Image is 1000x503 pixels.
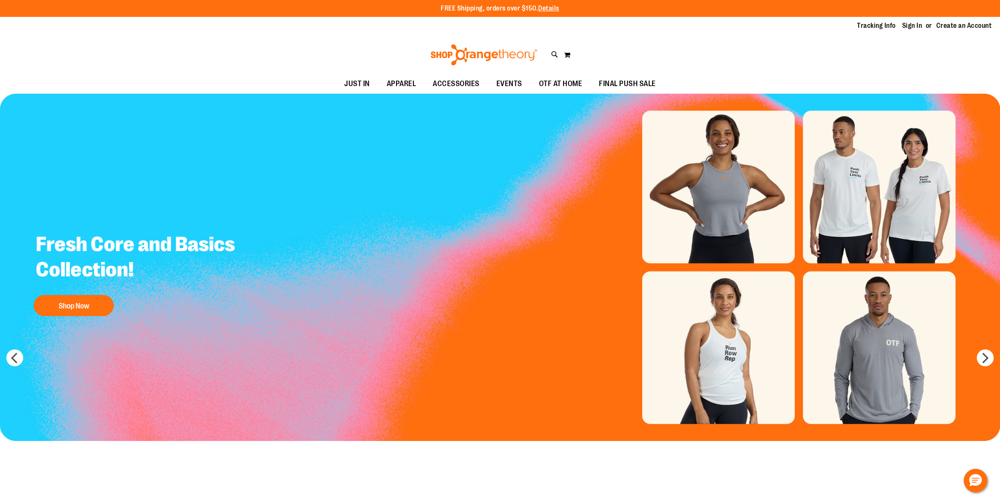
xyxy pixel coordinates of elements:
[429,44,539,65] img: Shop Orangetheory
[590,74,664,94] a: FINAL PUSH SALE
[387,74,416,93] span: APPAREL
[496,74,522,93] span: EVENTS
[902,21,922,30] a: Sign In
[936,21,992,30] a: Create an Account
[424,74,488,94] a: ACCESSORIES
[964,469,987,492] button: Hello, have a question? Let’s chat.
[433,74,480,93] span: ACCESSORIES
[488,74,531,94] a: EVENTS
[977,349,994,366] button: next
[30,225,254,291] h2: Fresh Core and Basics Collection!
[336,74,378,94] a: JUST IN
[538,5,559,12] a: Details
[539,74,582,93] span: OTF AT HOME
[6,349,23,366] button: prev
[599,74,656,93] span: FINAL PUSH SALE
[378,74,425,94] a: APPAREL
[34,295,114,316] button: Shop Now
[857,21,896,30] a: Tracking Info
[441,4,559,14] p: FREE Shipping, orders over $150.
[531,74,591,94] a: OTF AT HOME
[30,225,254,320] a: Fresh Core and Basics Collection! Shop Now
[344,74,370,93] span: JUST IN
